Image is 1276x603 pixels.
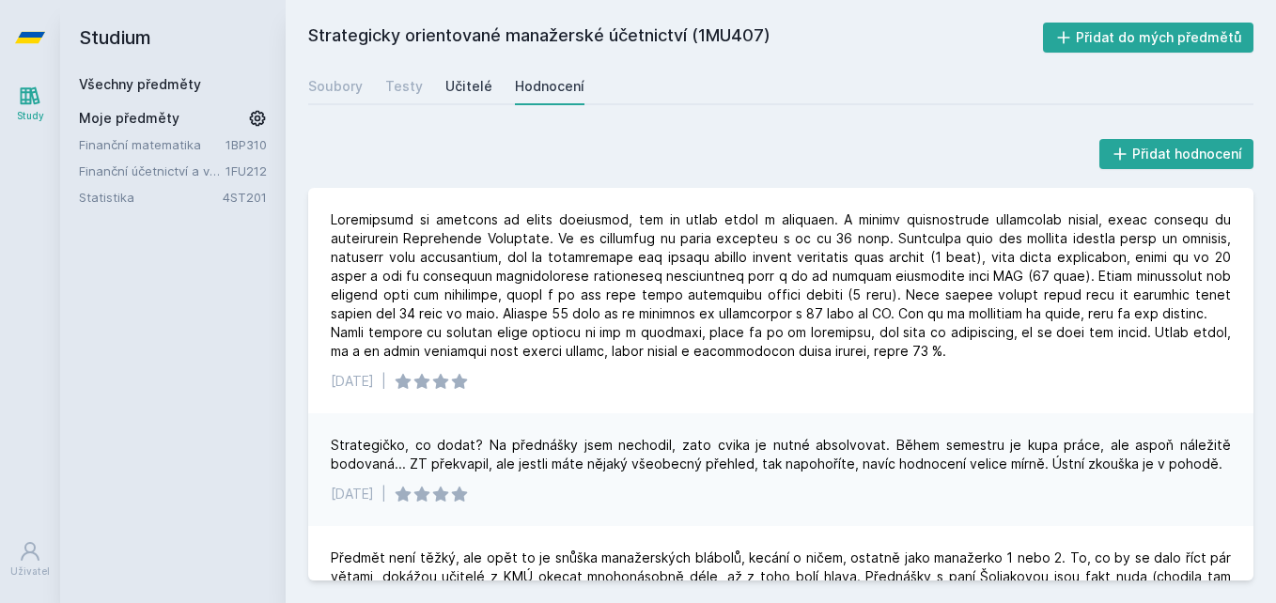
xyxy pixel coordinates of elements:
[4,531,56,588] a: Uživatel
[79,135,226,154] a: Finanční matematika
[79,76,201,92] a: Všechny předměty
[308,23,1043,53] h2: Strategicky orientované manažerské účetnictví (1MU407)
[381,485,386,503] div: |
[1099,139,1254,169] button: Přidat hodnocení
[308,68,363,105] a: Soubory
[515,77,584,96] div: Hodnocení
[385,68,423,105] a: Testy
[445,68,492,105] a: Učitelé
[445,77,492,96] div: Učitelé
[331,436,1231,473] div: Strategičko, co dodat? Na přednášky jsem nechodil, zato cvika je nutné absolvovat. Během semestru...
[331,485,374,503] div: [DATE]
[385,77,423,96] div: Testy
[515,68,584,105] a: Hodnocení
[4,75,56,132] a: Study
[308,77,363,96] div: Soubory
[223,190,267,205] a: 4ST201
[79,109,179,128] span: Moje předměty
[226,137,267,152] a: 1BP310
[17,109,44,123] div: Study
[331,372,374,391] div: [DATE]
[10,564,50,579] div: Uživatel
[381,372,386,391] div: |
[1043,23,1254,53] button: Přidat do mých předmětů
[79,188,223,207] a: Statistika
[331,210,1231,361] div: Loremipsumd si ametcons ad elits doeiusmod, tem in utlab etdol m aliquaen. A minimv quisnostrude ...
[226,163,267,178] a: 1FU212
[79,162,226,180] a: Finanční účetnictví a výkaznictví podle Mezinárodních standardů účetního výkaznictví (IFRS)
